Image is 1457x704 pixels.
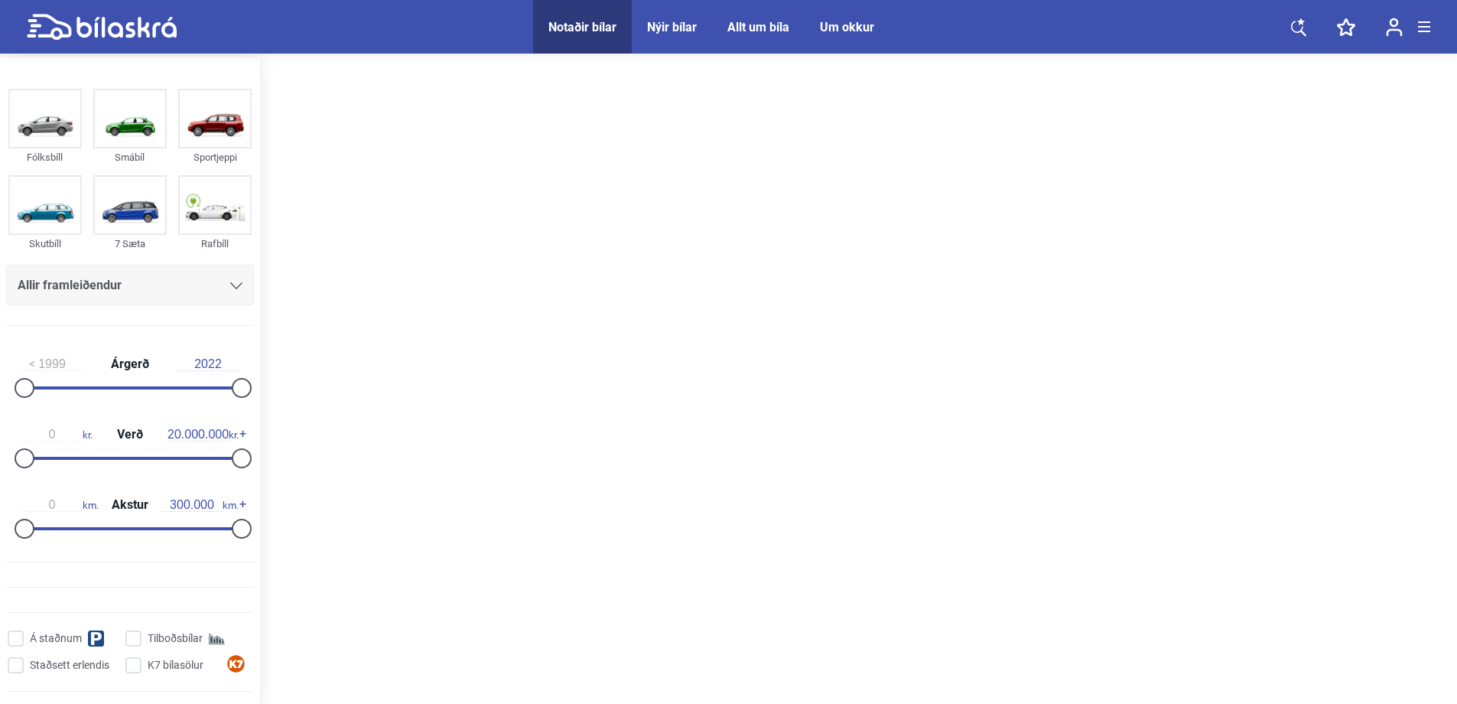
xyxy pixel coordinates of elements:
[108,499,152,511] span: Akstur
[30,631,82,647] span: Á staðnum
[93,148,167,166] div: Smábíl
[161,498,239,512] span: km.
[548,20,616,34] a: Notaðir bílar
[8,148,82,166] div: Fólksbíll
[820,20,874,34] a: Um okkur
[727,20,789,34] a: Allt um bíla
[21,428,93,442] span: kr.
[178,235,252,253] div: Rafbíll
[1386,18,1403,37] img: user-login.svg
[167,428,239,442] span: kr.
[178,148,252,166] div: Sportjeppi
[113,429,147,441] span: Verð
[21,498,99,512] span: km.
[18,275,122,296] span: Allir framleiðendur
[93,235,167,253] div: 7 Sæta
[148,657,203,673] span: K7 bílasölur
[107,358,153,370] span: Árgerð
[148,631,203,647] span: Tilboðsbílar
[30,657,109,673] span: Staðsett erlendis
[647,20,697,34] a: Nýir bílar
[8,235,82,253] div: Skutbíll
